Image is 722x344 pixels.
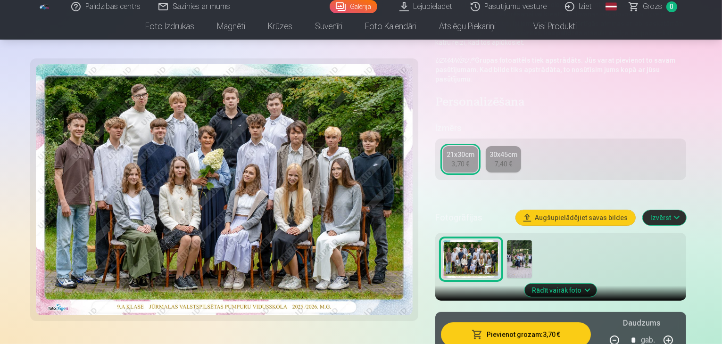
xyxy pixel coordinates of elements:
[451,159,469,169] div: 3,70 €
[206,13,257,40] a: Magnēti
[257,13,304,40] a: Krūzes
[435,211,509,224] h5: Fotogrāfijas
[134,13,206,40] a: Foto izdrukas
[490,150,517,159] div: 30x45cm
[643,210,686,225] button: Izvērst
[428,13,507,40] a: Atslēgu piekariņi
[443,146,478,172] a: 21x30cm3,70 €
[507,13,588,40] a: Visi produkti
[525,284,597,297] button: Rādīt vairāk foto
[354,13,428,40] a: Foto kalendāri
[486,146,521,172] a: 30x45cm7,40 €
[435,57,472,64] em: UZMANĪBU !
[666,1,677,12] span: 0
[494,159,512,169] div: 7,40 €
[435,57,675,83] strong: Grupas fotoattēls tiek apstrādāts. Jūs varat pievienot to savam pasūtījumam. Kad bilde tiks apstr...
[40,4,50,9] img: /fa3
[304,13,354,40] a: Suvenīri
[516,210,635,225] button: Augšupielādējiet savas bildes
[435,95,687,110] h4: Personalizēšana
[447,150,474,159] div: 21x30cm
[643,1,663,12] span: Grozs
[623,318,660,329] h5: Daudzums
[435,122,687,135] h5: Izmērs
